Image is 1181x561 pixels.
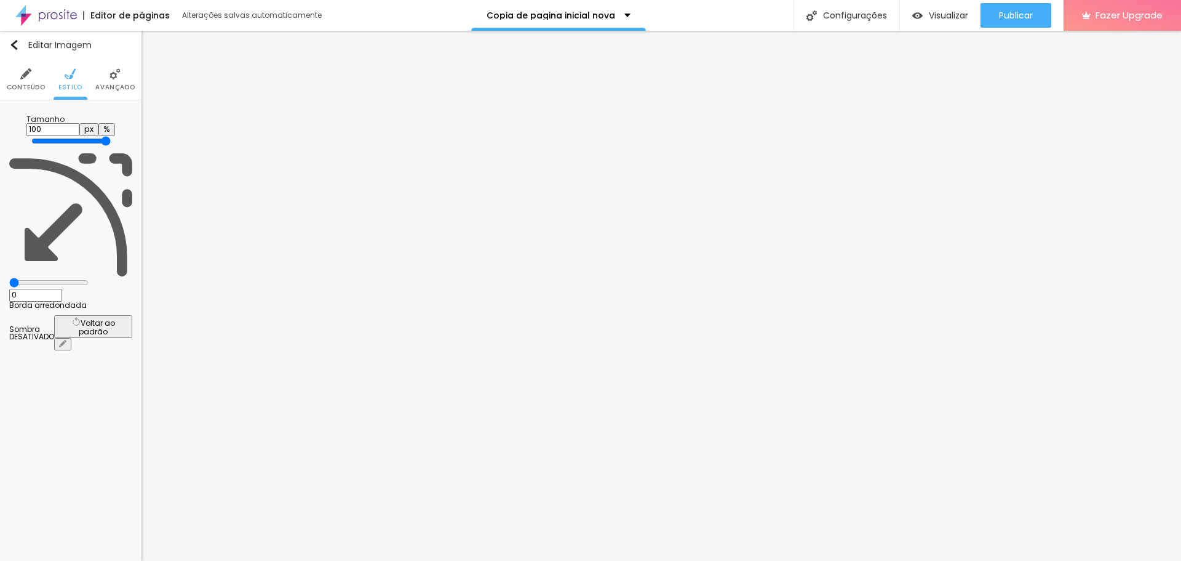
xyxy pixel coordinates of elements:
button: Publicar [980,3,1051,28]
img: Icone [65,68,76,79]
div: Alterações salvas automaticamente [182,12,324,19]
span: Visualizar [929,10,968,20]
img: Icone [20,68,31,79]
span: Estilo [58,84,82,91]
div: Editor de páginas [83,11,170,20]
div: Editar Imagem [9,40,92,50]
img: Icone [806,10,817,21]
button: px [79,123,98,136]
span: Publicar [999,10,1033,20]
span: Conteúdo [7,84,46,91]
button: Visualizar [900,3,980,28]
img: Icone [109,68,121,79]
div: Sombra [9,326,54,333]
div: Tamanho [26,116,115,123]
img: Icone [9,40,19,50]
span: DESATIVADO [9,331,54,342]
iframe: Editor [141,31,1181,561]
p: Copia de pagina inicial nova [487,11,615,20]
img: view-1.svg [912,10,923,21]
div: Borda arredondada [9,302,132,309]
span: Voltar ao padrão [79,318,115,337]
span: Avançado [95,84,135,91]
button: Voltar ao padrão [54,315,132,338]
span: Fazer Upgrade [1096,10,1163,20]
img: Icone [9,153,132,276]
button: % [98,123,115,136]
